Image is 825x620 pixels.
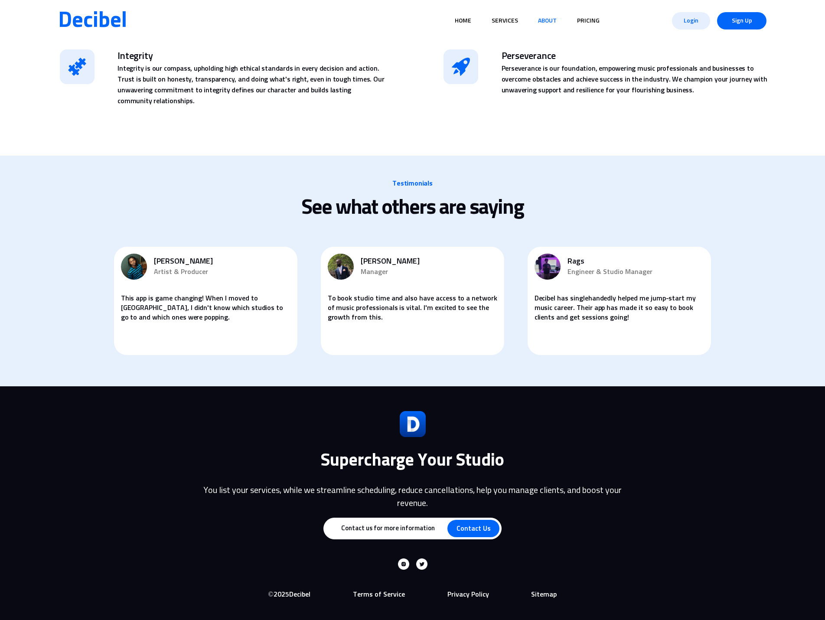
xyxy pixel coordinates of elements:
[502,63,771,96] p: Perseverance is our foundation, empowering music professionals and businesses to overcome obstacl...
[454,525,492,533] span: Contact Us
[243,177,582,189] p: Testimonials
[447,520,499,537] button: Contact Us
[531,588,557,601] a: Sitemap
[535,294,704,322] p: Decibel has singlehandedly helped me jump-start my music career. Their app has made it so easy to...
[567,267,704,277] div: Engineer & Studio Manager
[353,588,405,601] a: Terms of Service
[398,558,409,570] img: logo
[117,63,387,107] p: Integrity is our compass, upholding high ethical standards in every decision and action. Trust is...
[58,10,127,31] a: Decibel
[243,195,582,221] p: See what others are saying
[447,588,489,601] a: Privacy Policy
[679,12,703,29] span: Login
[416,564,427,571] a: logo
[400,411,426,437] img: logo
[268,588,310,601] p: © 2025 Decibel
[502,49,771,63] p: Perseverance
[361,267,498,277] div: Manager
[190,484,636,510] p: You list your services, while we streamline scheduling, reduce cancellations, help you manage cli...
[668,9,714,33] a: Login
[488,13,522,29] a: Services
[117,49,387,63] p: Integrity
[574,13,603,29] a: Pricing
[416,558,427,570] img: logo
[398,564,409,571] a: logo
[567,256,704,268] span: Rags
[535,13,560,29] a: About
[672,12,710,29] a: Login
[154,267,291,277] div: Artist & Producer
[341,524,435,534] p: Contact us for more information
[451,13,475,29] a: Home
[438,49,484,84] img: Logo
[321,450,504,471] p: Supercharge Your Studio
[121,254,147,280] img: Jay Amor
[328,294,498,322] p: To book studio time and also have access to a network of music professionals is vital. I'm excite...
[361,256,498,268] span: [PERSON_NAME]
[154,256,291,268] span: [PERSON_NAME]
[724,12,760,29] span: Sign Up
[55,49,100,84] img: Logo
[717,12,766,29] a: Sign Up
[535,254,561,280] img: Raghav Shyam
[121,294,291,322] p: This app is game changing! When I moved to [GEOGRAPHIC_DATA], I didn't know which studios to go t...
[328,254,354,280] img: Chad Jones
[714,9,770,33] a: Sign Up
